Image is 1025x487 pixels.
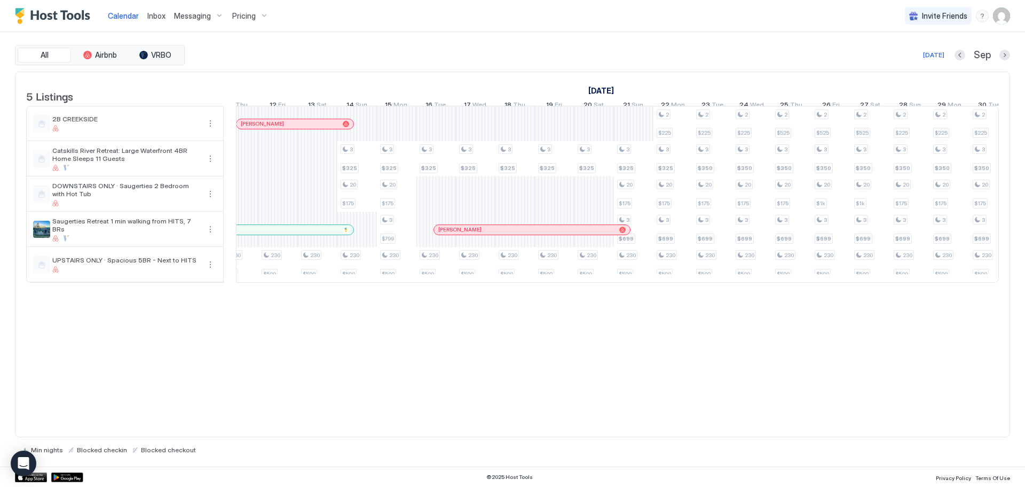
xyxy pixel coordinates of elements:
[832,101,840,112] span: Fri
[661,101,669,112] span: 22
[666,217,669,223] span: 3
[935,98,964,114] a: September 29, 2025
[982,146,985,153] span: 3
[429,252,438,259] span: 230
[737,98,767,114] a: September 24, 2025
[513,101,525,112] span: Thu
[935,200,947,207] span: $175
[903,146,906,153] span: 3
[824,252,833,259] span: 230
[780,101,789,112] span: 25
[737,129,750,136] span: $225
[305,98,329,114] a: September 13, 2025
[579,165,594,172] span: $325
[620,98,646,114] a: September 21, 2025
[555,101,562,112] span: Fri
[896,98,924,114] a: September 28, 2025
[235,101,248,112] span: Thu
[777,200,789,207] span: $175
[816,165,831,172] span: $350
[784,181,791,188] span: 20
[584,101,592,112] span: 20
[658,98,688,114] a: September 22, 2025
[626,252,636,259] span: 230
[587,146,590,153] span: 3
[824,181,830,188] span: 20
[942,111,945,118] span: 2
[974,49,991,61] span: Sep
[434,101,446,112] span: Tue
[461,165,476,172] span: $325
[935,270,948,277] span: $500
[856,270,869,277] span: $500
[204,152,217,165] button: More options
[784,146,787,153] span: 3
[204,117,217,130] div: menu
[701,101,710,112] span: 23
[698,200,709,207] span: $175
[15,473,47,482] a: App Store
[421,165,436,172] span: $325
[15,45,185,65] div: tab-group
[52,182,200,198] span: DOWNSTAIRS ONLY · Saugerties 2 Bedroom with Hot Tub
[863,146,866,153] span: 3
[737,165,752,172] span: $350
[33,221,50,238] div: listing image
[816,270,829,277] span: $500
[899,101,908,112] span: 28
[461,98,489,114] a: September 17, 2025
[241,120,284,127] span: [PERSON_NAME]
[790,101,802,112] span: Thu
[903,181,909,188] span: 20
[982,252,991,259] span: 230
[129,48,182,63] button: VRBO
[737,200,749,207] span: $175
[382,235,394,242] span: $799
[666,181,672,188] span: 20
[745,146,748,153] span: 3
[658,235,673,242] span: $699
[922,11,967,21] span: Invite Friends
[895,235,910,242] span: $699
[204,258,217,271] div: menu
[921,49,946,61] button: [DATE]
[903,217,906,223] span: 3
[699,98,726,114] a: September 23, 2025
[935,129,948,136] span: $225
[587,252,596,259] span: 230
[632,101,643,112] span: Sun
[389,146,392,153] span: 3
[784,252,794,259] span: 230
[626,217,629,223] span: 3
[204,258,217,271] button: More options
[52,146,200,163] span: Catskills River Retreat: Large Waterfront 4BR Home Sleeps 11 Guests
[438,226,482,233] span: [PERSON_NAME]
[547,146,550,153] span: 3
[147,10,165,21] a: Inbox
[626,146,629,153] span: 3
[270,101,277,112] span: 12
[976,10,989,22] div: menu
[52,217,200,233] span: Saugerties Retreat 1 min walking from HITS, 7 BRs
[737,235,752,242] span: $699
[784,111,787,118] span: 2
[666,146,669,153] span: 3
[777,235,792,242] span: $699
[737,270,750,277] span: $500
[151,50,171,60] span: VRBO
[579,270,592,277] span: $500
[389,217,392,223] span: 3
[863,217,866,223] span: 3
[619,235,634,242] span: $699
[232,11,256,21] span: Pricing
[271,252,280,259] span: 230
[346,101,354,112] span: 14
[393,101,407,112] span: Mon
[705,252,715,259] span: 230
[95,50,117,60] span: Airbnb
[174,11,211,21] span: Messaging
[26,88,73,104] span: 5 Listings
[948,101,961,112] span: Mon
[108,10,139,21] a: Calendar
[857,98,883,114] a: September 27, 2025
